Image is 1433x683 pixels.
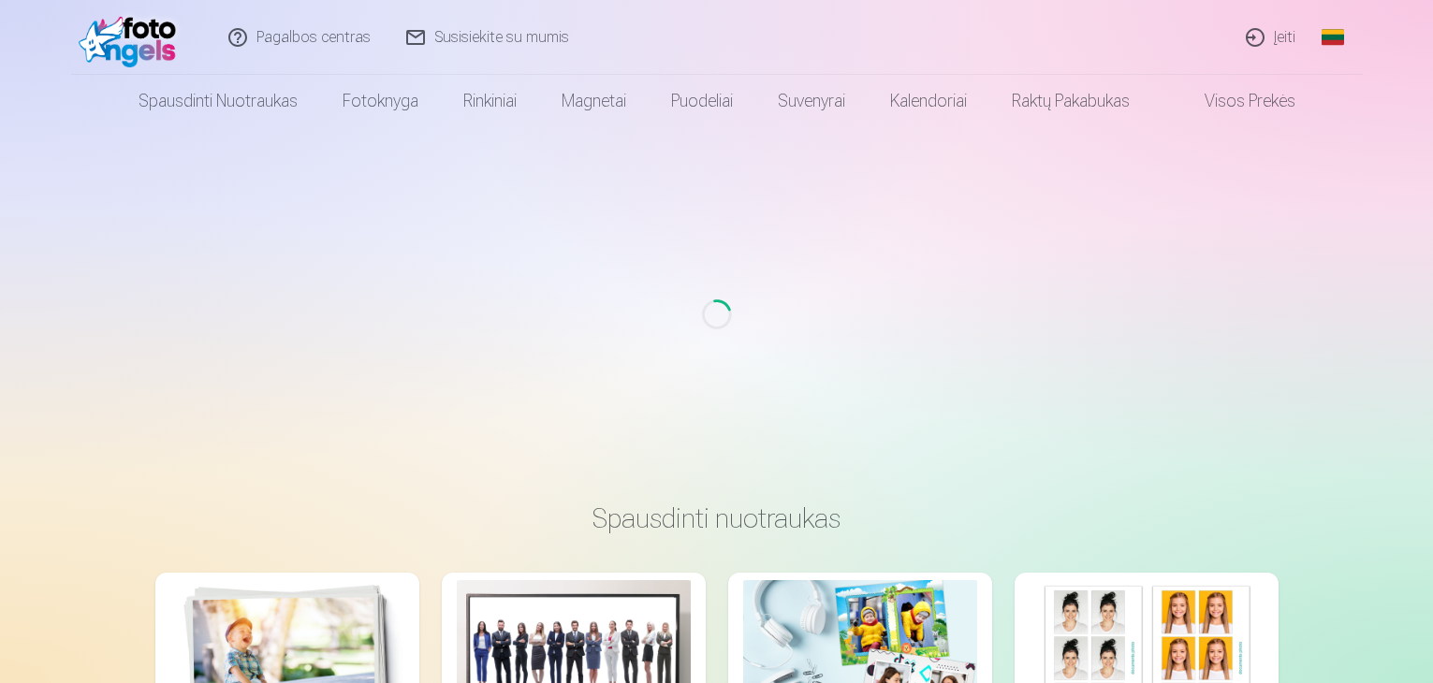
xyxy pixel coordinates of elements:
a: Spausdinti nuotraukas [116,75,320,127]
img: /fa2 [79,7,186,67]
h3: Spausdinti nuotraukas [170,501,1264,535]
a: Kalendoriai [868,75,989,127]
a: Magnetai [539,75,649,127]
a: Puodeliai [649,75,755,127]
a: Rinkiniai [441,75,539,127]
a: Visos prekės [1152,75,1318,127]
a: Suvenyrai [755,75,868,127]
a: Raktų pakabukas [989,75,1152,127]
a: Fotoknyga [320,75,441,127]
